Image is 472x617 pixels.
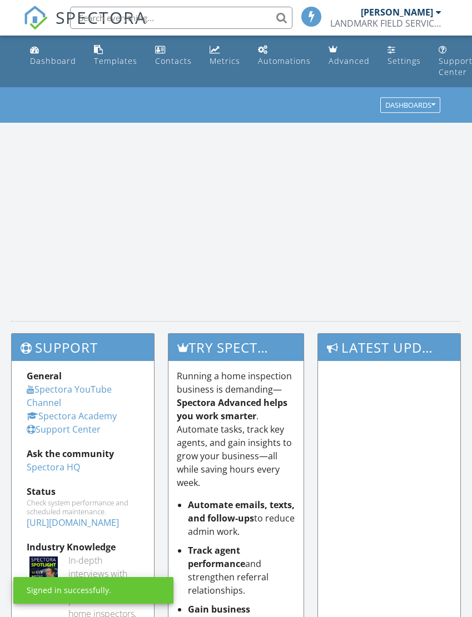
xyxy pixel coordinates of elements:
[27,540,139,554] div: Industry Knowledge
[27,383,112,409] a: Spectora YouTube Channel
[27,585,111,596] div: Signed in successfully.
[90,40,142,72] a: Templates
[177,369,296,489] p: Running a home inspection business is demanding— . Automate tasks, track key agents, and gain ins...
[56,6,147,29] span: SPECTORA
[30,56,76,66] div: Dashboard
[27,447,139,460] div: Ask the community
[12,334,154,361] h3: Support
[205,40,245,72] a: Metrics
[23,6,48,30] img: The Best Home Inspection Software - Spectora
[387,56,421,66] div: Settings
[324,40,374,72] a: Advanced
[26,40,81,72] a: Dashboard
[23,15,147,38] a: SPECTORA
[361,7,433,18] div: [PERSON_NAME]
[27,485,139,498] div: Status
[383,40,425,72] a: Settings
[70,7,292,29] input: Search everything...
[27,423,101,435] a: Support Center
[27,516,119,529] a: [URL][DOMAIN_NAME]
[155,56,192,66] div: Contacts
[210,56,240,66] div: Metrics
[188,544,296,597] li: and strengthen referral relationships.
[151,40,196,72] a: Contacts
[380,98,440,113] button: Dashboards
[385,102,435,109] div: Dashboards
[188,544,245,570] strong: Track agent performance
[329,56,370,66] div: Advanced
[168,334,304,361] h3: Try spectora advanced [DATE]
[188,499,295,524] strong: Automate emails, texts, and follow-ups
[254,40,315,72] a: Automations (Basic)
[27,498,139,516] div: Check system performance and scheduled maintenance.
[27,410,117,422] a: Spectora Academy
[29,556,58,585] img: Spectoraspolightmain
[94,56,137,66] div: Templates
[27,461,80,473] a: Spectora HQ
[258,56,311,66] div: Automations
[318,334,460,361] h3: Latest Updates
[177,397,287,422] strong: Spectora Advanced helps you work smarter
[330,18,441,29] div: LANDMARK FIELD SERVICES
[27,370,62,382] strong: General
[188,498,296,538] li: to reduce admin work.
